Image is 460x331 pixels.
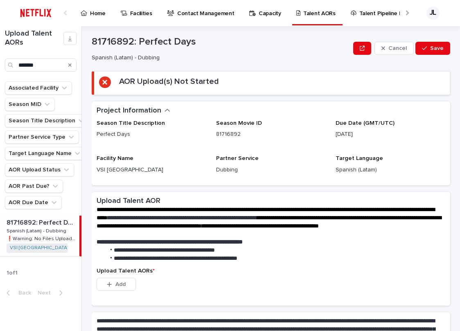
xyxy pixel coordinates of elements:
[216,130,326,139] p: 81716892
[5,180,63,193] button: AOR Past Due?
[7,217,78,227] p: 81716892: Perfect Days
[92,36,350,48] p: 81716892: Perfect Days
[336,155,383,161] span: Target Language
[7,234,78,242] p: ❗️Warning: No Files Uploaded
[115,281,126,287] span: Add
[97,106,170,115] button: Project Information
[336,120,395,126] span: Due Date (GMT/UTC)
[5,114,89,127] button: Season Title Description
[16,5,55,21] img: ifQbXi3ZQGMSEF7WDB7W
[7,227,68,234] p: Spanish (Latam) - Dubbing
[119,77,219,86] h2: AOR Upload(s) Not Started
[336,130,445,139] p: [DATE]
[426,7,440,20] div: JL
[92,54,347,61] p: Spanish (Latam) - Dubbing
[415,42,450,55] button: Save
[10,245,68,251] a: VSI [GEOGRAPHIC_DATA]
[5,163,74,176] button: AOR Upload Status
[38,290,56,296] span: Next
[374,42,414,55] button: Cancel
[388,45,407,51] span: Cancel
[97,278,136,291] button: Add
[5,81,72,95] button: Associated Facility
[97,268,155,274] span: Upload Talent AORs
[97,166,206,174] p: VSI [GEOGRAPHIC_DATA]
[336,166,445,174] p: Spanish (Latam)
[34,289,69,297] button: Next
[97,155,133,161] span: Facility Name
[5,59,77,72] input: Search
[5,196,62,209] button: AOR Due Date
[216,120,262,126] span: Season Movie ID
[97,120,165,126] span: Season Title Description
[216,155,259,161] span: Partner Service
[97,130,206,139] p: Perfect Days
[5,98,55,111] button: Season MID
[430,45,444,51] span: Save
[216,166,326,174] p: Dubbing
[14,290,31,296] span: Back
[97,106,161,115] h2: Project Information
[5,131,79,144] button: Partner Service Type
[97,197,160,206] h2: Upload Talent AOR
[5,147,85,160] button: Target Language Name
[5,29,63,47] h1: Upload Talent AORs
